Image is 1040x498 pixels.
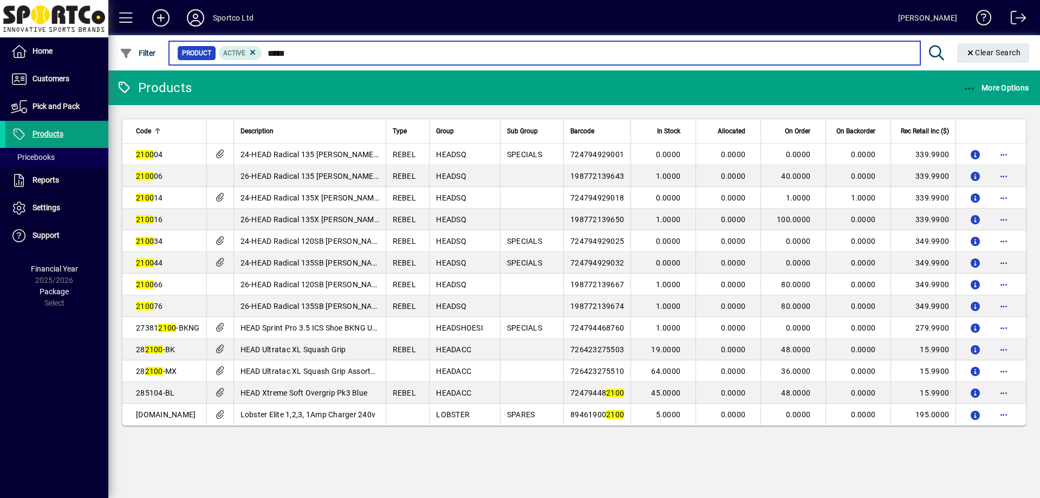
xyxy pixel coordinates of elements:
[219,46,262,60] mat-chip: Activation Status: Active
[393,125,423,137] div: Type
[901,125,949,137] span: Rec Retail Inc ($)
[890,187,955,209] td: 339.9900
[721,345,746,354] span: 0.0000
[393,237,416,245] span: REBEL
[721,410,746,419] span: 0.0000
[436,125,454,137] span: Group
[651,345,680,354] span: 19.0000
[890,165,955,187] td: 339.9900
[851,258,876,267] span: 0.0000
[656,324,681,332] span: 1.0000
[5,66,108,93] a: Customers
[240,302,390,311] span: 26-HEAD Radical 135SB [PERSON_NAME] r
[393,215,416,224] span: REBEL
[656,258,681,267] span: 0.0000
[507,324,542,332] span: SPECIALS
[136,324,200,332] span: 27381 -BKNG
[786,150,811,159] span: 0.0000
[240,172,381,180] span: 26-HEAD Radical 135 [PERSON_NAME] r
[781,345,810,354] span: 48.0000
[5,167,108,194] a: Reports
[240,389,368,397] span: HEAD Xtreme Soft Overgrip Pk3 Blue
[890,295,955,317] td: 349.9900
[721,150,746,159] span: 0.0000
[32,203,60,212] span: Settings
[781,389,810,397] span: 48.0000
[5,148,108,166] a: Pricebooks
[890,274,955,295] td: 349.9900
[890,252,955,274] td: 349.9900
[436,193,466,202] span: HEADSQ
[116,79,192,96] div: Products
[995,189,1012,206] button: More options
[182,48,211,59] span: Product
[136,215,154,224] em: 2100
[851,237,876,245] span: 0.0000
[570,193,624,202] span: 724794929018
[995,384,1012,402] button: More options
[136,237,163,245] span: 34
[656,172,681,180] span: 1.0000
[240,215,386,224] span: 26-HEAD Radical 135X [PERSON_NAME] r
[436,410,470,419] span: LOBSTER
[656,215,681,224] span: 1.0000
[890,144,955,165] td: 339.9900
[570,237,624,245] span: 724794929025
[656,410,681,419] span: 5.0000
[507,125,557,137] div: Sub Group
[158,324,176,332] em: 2100
[966,48,1021,57] span: Clear Search
[213,9,253,27] div: Sportco Ltd
[507,237,542,245] span: SPECIALS
[606,389,624,397] em: 2100
[393,389,416,397] span: REBEL
[851,172,876,180] span: 0.0000
[786,237,811,245] span: 0.0000
[786,193,811,202] span: 1.0000
[890,209,955,230] td: 339.9900
[436,150,466,159] span: HEADSQ
[5,222,108,249] a: Support
[507,150,542,159] span: SPECIALS
[136,193,163,202] span: 14
[393,125,407,137] span: Type
[570,302,624,311] span: 198772139674
[393,280,416,289] span: REBEL
[240,345,346,354] span: HEAD Ultratac XL Squash Grip
[781,280,810,289] span: 80.0000
[136,215,163,224] span: 16
[136,150,154,159] em: 2100
[136,410,196,419] span: [DOMAIN_NAME]
[890,339,955,360] td: 15.9900
[898,9,957,27] div: [PERSON_NAME]
[656,193,681,202] span: 0.0000
[851,280,876,289] span: 0.0000
[995,319,1012,337] button: More options
[436,302,466,311] span: HEADSQ
[721,258,746,267] span: 0.0000
[570,410,624,419] span: 89461900
[570,367,624,376] span: 726423275510
[703,125,755,137] div: Allocated
[240,193,386,202] span: 24-HEAD Radical 135X [PERSON_NAME] r
[721,215,746,224] span: 0.0000
[570,280,624,289] span: 198772139667
[570,345,624,354] span: 726423275503
[721,302,746,311] span: 0.0000
[851,345,876,354] span: 0.0000
[136,237,154,245] em: 2100
[136,150,163,159] span: 04
[570,258,624,267] span: 724794929032
[836,125,875,137] span: On Backorder
[995,406,1012,423] button: More options
[393,302,416,311] span: REBEL
[32,102,80,111] span: Pick and Pack
[145,367,163,376] em: 2100
[995,341,1012,358] button: More options
[570,215,624,224] span: 198772139650
[507,125,538,137] span: Sub Group
[32,47,53,55] span: Home
[11,153,55,161] span: Pricebooks
[120,49,156,57] span: Filter
[223,49,245,57] span: Active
